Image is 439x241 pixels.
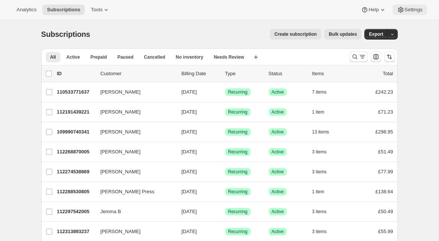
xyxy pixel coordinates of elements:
[57,186,393,197] div: 112288530805[PERSON_NAME] Press[DATE]SuccessRecurringSuccessActive1 item£138.64
[57,188,95,196] p: 112288530805
[269,70,306,77] p: Status
[312,107,333,117] button: 1 item
[329,31,357,37] span: Bulk updates
[364,29,388,39] button: Export
[272,89,284,95] span: Active
[376,189,393,194] span: £138.64
[57,148,95,156] p: 112268870005
[356,5,391,15] button: Help
[378,209,393,214] span: £50.49
[144,54,165,60] span: Cancelled
[101,188,155,196] span: [PERSON_NAME] Press
[57,147,393,157] div: 112268870005[PERSON_NAME][DATE]SuccessRecurringSuccessActive3 items£51.49
[312,70,350,77] div: Items
[101,208,121,215] span: Jemma B
[57,228,95,235] p: 112313893237
[117,54,134,60] span: Paused
[404,7,422,13] span: Settings
[101,228,141,235] span: [PERSON_NAME]
[312,209,327,215] span: 3 items
[101,148,141,156] span: [PERSON_NAME]
[376,89,393,95] span: £242.23
[272,149,284,155] span: Active
[96,146,171,158] button: [PERSON_NAME]
[312,89,327,95] span: 7 items
[228,189,248,195] span: Recurring
[350,52,368,62] button: Search and filter results
[383,70,393,77] p: Total
[182,209,197,214] span: [DATE]
[274,31,317,37] span: Create subscription
[57,226,393,237] div: 112313893237[PERSON_NAME][DATE]SuccessRecurringSuccessActive3 items£55.99
[312,186,333,197] button: 1 item
[272,209,284,215] span: Active
[57,107,393,117] div: 112191439221[PERSON_NAME][DATE]SuccessRecurringSuccessActive1 item£71.23
[182,169,197,174] span: [DATE]
[96,126,171,138] button: [PERSON_NAME]
[312,109,325,115] span: 1 item
[369,31,383,37] span: Export
[368,7,379,13] span: Help
[91,7,102,13] span: Tools
[228,109,248,115] span: Recurring
[90,54,107,60] span: Prepaid
[182,189,197,194] span: [DATE]
[228,149,248,155] span: Recurring
[376,129,393,135] span: £298.95
[384,52,395,62] button: Sort the results
[101,88,141,96] span: [PERSON_NAME]
[96,166,171,178] button: [PERSON_NAME]
[272,169,284,175] span: Active
[272,129,284,135] span: Active
[96,206,171,218] button: Jemma B
[182,149,197,155] span: [DATE]
[312,167,335,177] button: 3 items
[182,229,197,234] span: [DATE]
[182,109,197,115] span: [DATE]
[378,229,393,234] span: £55.99
[86,5,114,15] button: Tools
[228,229,248,235] span: Recurring
[101,108,141,116] span: [PERSON_NAME]
[50,54,56,60] span: All
[57,128,95,136] p: 109990740341
[312,149,327,155] span: 3 items
[371,52,381,62] button: Customize table column order and visibility
[312,206,335,217] button: 3 items
[101,168,141,176] span: [PERSON_NAME]
[312,189,325,195] span: 1 item
[250,52,262,62] button: Create new view
[378,169,393,174] span: £77.99
[57,208,95,215] p: 112297542005
[312,226,335,237] button: 3 items
[57,108,95,116] p: 112191439221
[272,189,284,195] span: Active
[312,169,327,175] span: 3 items
[96,226,171,238] button: [PERSON_NAME]
[57,70,95,77] p: ID
[272,229,284,235] span: Active
[272,109,284,115] span: Active
[182,129,197,135] span: [DATE]
[57,70,393,77] div: IDCustomerBilling DateTypeStatusItemsTotal
[101,128,141,136] span: [PERSON_NAME]
[96,86,171,98] button: [PERSON_NAME]
[312,127,337,137] button: 13 items
[96,186,171,198] button: [PERSON_NAME] Press
[324,29,361,39] button: Bulk updates
[12,5,41,15] button: Analytics
[57,206,393,217] div: 112297542005Jemma B[DATE]SuccessRecurringSuccessActive3 items£50.49
[17,7,36,13] span: Analytics
[392,5,427,15] button: Settings
[47,7,80,13] span: Subscriptions
[66,54,80,60] span: Active
[228,209,248,215] span: Recurring
[57,87,393,97] div: 110533771637[PERSON_NAME][DATE]SuccessRecurringSuccessActive7 items£242.23
[312,87,335,97] button: 7 items
[270,29,321,39] button: Create subscription
[225,70,263,77] div: Type
[378,149,393,155] span: £51.49
[41,30,90,38] span: Subscriptions
[182,70,219,77] p: Billing Date
[228,169,248,175] span: Recurring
